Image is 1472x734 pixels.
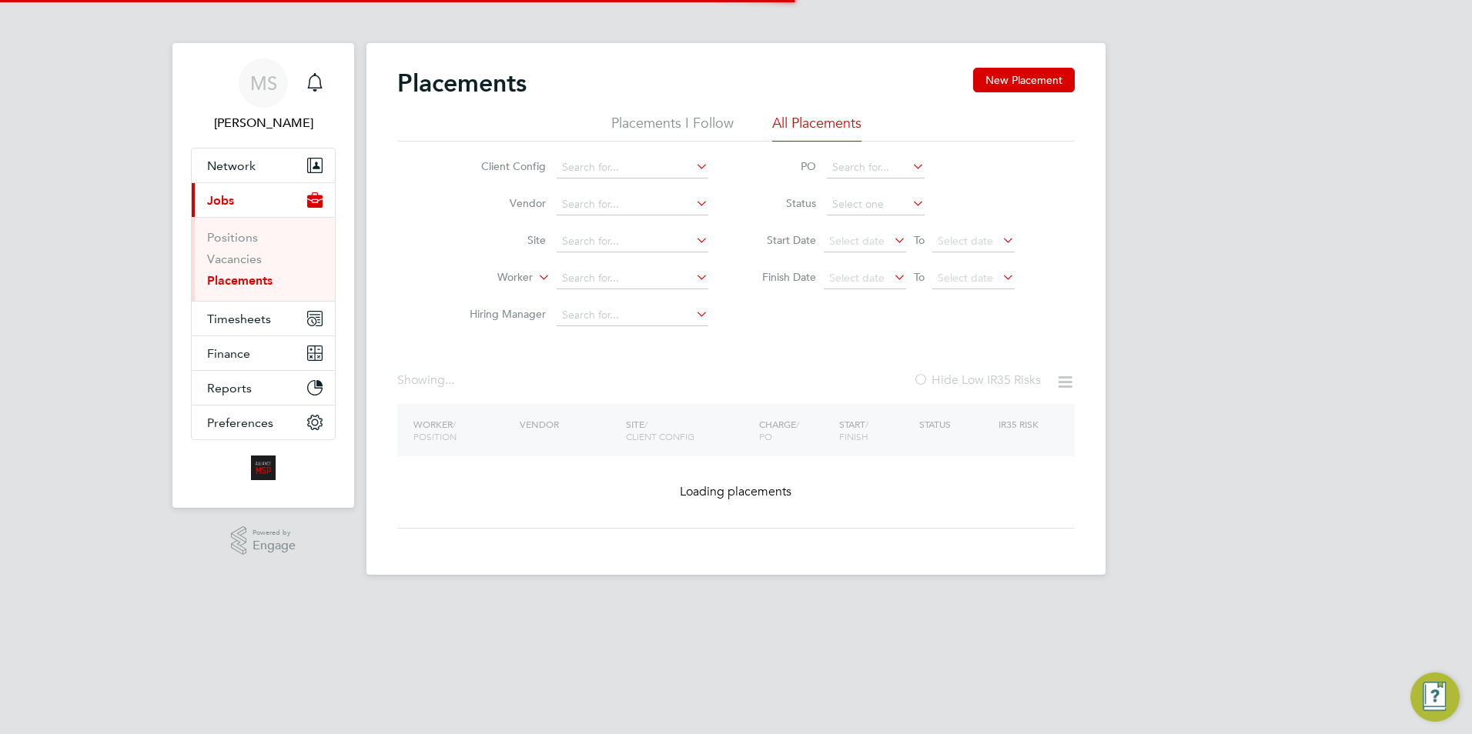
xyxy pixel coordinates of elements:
button: Reports [192,371,335,405]
div: Jobs [192,217,335,301]
span: Reports [207,381,252,395]
span: Select date [829,234,885,248]
span: MS [250,73,277,93]
input: Select one [827,194,925,215]
label: Client Config [457,159,546,173]
input: Search for... [557,231,708,252]
span: ... [445,372,454,388]
label: Worker [444,270,533,285]
span: Network [207,158,256,173]
span: Engage [253,539,296,552]
label: Finish Date [747,270,816,284]
span: Select date [938,234,993,248]
button: Preferences [192,405,335,439]
a: MS[PERSON_NAME] [191,58,336,132]
label: Site [457,233,546,247]
nav: Main navigation [172,43,354,508]
input: Search for... [557,305,708,326]
span: Select date [829,271,885,285]
input: Search for... [557,194,708,215]
label: PO [747,159,816,173]
a: Vacancies [207,252,262,266]
input: Search for... [557,268,708,289]
a: Positions [207,230,258,245]
button: Finance [192,336,335,370]
span: To [909,267,929,287]
label: Hide Low IR35 Risks [913,372,1041,388]
div: Showing [397,372,457,389]
li: All Placements [772,114,861,142]
span: Powered by [253,526,296,539]
label: Hiring Manager [457,307,546,321]
button: New Placement [973,68,1075,92]
label: Vendor [457,196,546,210]
h2: Placements [397,68,527,98]
span: To [909,230,929,250]
a: Go to home page [191,455,336,480]
a: Powered byEngage [231,526,296,556]
img: alliancemsp-logo-retina.png [251,455,276,480]
button: Engage Resource Center [1410,672,1460,722]
input: Search for... [827,157,925,178]
input: Search for... [557,157,708,178]
span: Finance [207,346,250,361]
button: Timesheets [192,302,335,335]
label: Start Date [747,233,816,247]
span: Michael Stone [191,114,336,132]
span: Select date [938,271,993,285]
button: Network [192,148,335,182]
button: Jobs [192,183,335,217]
span: Preferences [207,415,273,430]
label: Status [747,196,816,210]
a: Placements [207,273,273,288]
span: Timesheets [207,312,271,326]
span: Jobs [207,193,234,208]
li: Placements I Follow [611,114,734,142]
